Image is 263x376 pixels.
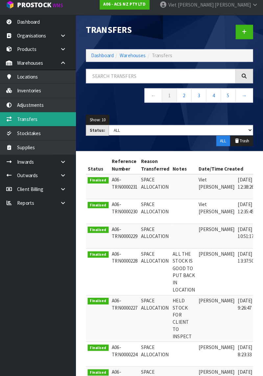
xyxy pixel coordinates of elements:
[178,92,193,106] a: 2
[141,201,173,225] td: SPACE ALLOCATION
[237,295,256,341] td: [DATE] 9:26:47
[113,225,141,250] td: A06-TRN0000229
[207,92,222,106] a: 4
[113,176,141,201] td: A06-TRN0000231
[198,159,256,176] th: Date/Time Created
[89,30,166,39] h1: Transfers
[154,57,174,63] span: Transfers
[236,92,253,106] a: →
[141,176,173,201] td: SPACE ALLOCATION
[90,204,111,210] span: Finalised
[198,341,237,366] td: [PERSON_NAME]
[173,159,198,176] th: Notes
[90,252,111,259] span: Finalised
[141,341,173,366] td: SPACE ALLOCATION
[170,7,214,13] span: Viet [PERSON_NAME]
[113,295,141,341] td: A06-TRN0000227
[94,57,116,63] a: Dashboard
[56,7,66,13] small: WMS
[122,57,148,63] a: Warehouses
[90,179,111,186] span: Finalised
[173,295,198,341] td: HELD STOCK FOR CLIENT TO INSPECT
[231,139,253,149] button: Trash
[237,341,256,366] td: [DATE] 8:23:33
[90,368,111,375] span: Finalised
[198,201,237,225] td: Viet [PERSON_NAME]
[146,92,164,106] a: ←
[89,118,112,129] button: Show: 10
[198,295,237,341] td: [PERSON_NAME]
[90,228,111,235] span: Finalised
[198,250,237,296] td: [PERSON_NAME]
[173,250,198,296] td: ALL THE STOCK IS GOOD TO PUT BACK IN LOCATION
[198,225,237,250] td: [PERSON_NAME]
[90,298,111,305] span: Finalised
[141,225,173,250] td: SPACE ALLOCATION
[141,295,173,341] td: SPACE ALLOCATION
[102,4,151,14] a: A06 - ACS NZ PTY LTD
[237,201,256,225] td: [DATE] 12:35:45
[237,176,256,201] td: [DATE] 12:38:26
[113,201,141,225] td: A06-TRN0000230
[141,159,173,176] th: Reason Transferred
[217,139,230,149] button: ALL
[89,159,113,176] th: Status
[221,92,236,106] a: 5
[10,6,18,14] img: cube-alt.png
[92,130,108,136] strong: Status:
[89,92,253,108] nav: Page navigation
[90,344,111,351] span: Finalised
[113,250,141,296] td: A06-TRN0000228
[141,250,173,296] td: SPACE ALLOCATION
[163,92,178,106] a: 1
[215,7,251,13] span: [PERSON_NAME]
[89,73,236,87] input: Search transfers
[192,92,207,106] a: 3
[237,250,256,296] td: [DATE] 13:37:50
[237,225,256,250] td: [DATE] 10:51:17
[198,176,237,201] td: Viet [PERSON_NAME]
[113,341,141,366] td: A06-TRN0000224
[21,6,55,14] span: ProStock
[113,159,141,176] th: Reference Number
[106,6,148,12] strong: A06 - ACS NZ PTY LTD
